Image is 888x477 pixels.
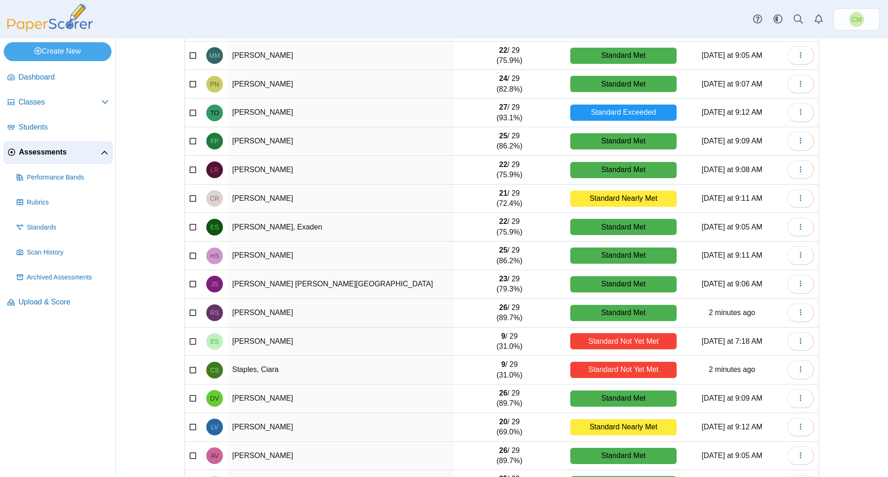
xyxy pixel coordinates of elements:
[228,70,453,99] td: [PERSON_NAME]
[228,356,453,384] td: Staples, Ciara
[453,270,565,299] td: / 29 (79.3%)
[702,280,762,288] time: Sep 21, 2025 at 9:06 AM
[228,413,453,442] td: [PERSON_NAME]
[570,333,677,349] div: Standard Not Yet Met
[570,133,677,149] div: Standard Met
[19,147,101,157] span: Assessments
[702,108,762,116] time: Sep 21, 2025 at 9:12 AM
[13,242,112,264] a: Scan History
[570,191,677,207] div: Standard Nearly Met
[453,413,565,442] td: / 29 (69.0%)
[27,248,109,257] span: Scan History
[228,384,453,413] td: [PERSON_NAME]
[210,167,219,173] span: Luciana Richardson
[453,356,565,384] td: / 29 (31.0%)
[209,52,220,59] span: Maceo Moore
[499,74,507,82] b: 24
[570,390,677,407] div: Standard Met
[453,127,565,156] td: / 29 (86.2%)
[570,448,677,464] div: Standard Met
[570,276,677,292] div: Standard Met
[833,8,880,31] a: Christine Munzer
[702,80,762,88] time: Sep 21, 2025 at 9:07 AM
[702,51,762,59] time: Sep 21, 2025 at 9:05 AM
[499,46,507,54] b: 22
[18,122,109,132] span: Students
[453,384,565,413] td: / 29 (89.7%)
[570,162,677,178] div: Standard Met
[453,70,565,99] td: / 29 (82.8%)
[228,299,453,328] td: [PERSON_NAME]
[570,76,677,92] div: Standard Met
[453,213,565,242] td: / 29 (75.9%)
[851,16,862,23] span: Christine Munzer
[709,365,755,373] time: Sep 24, 2025 at 8:06 AM
[702,137,762,145] time: Sep 21, 2025 at 9:09 AM
[4,117,112,139] a: Students
[702,251,762,259] time: Sep 21, 2025 at 9:11 AM
[702,423,762,431] time: Sep 21, 2025 at 9:12 AM
[210,138,219,144] span: Facundo Prieto
[13,167,112,189] a: Performance Bands
[18,97,101,107] span: Classes
[499,446,507,454] b: 26
[453,99,565,127] td: / 29 (93.1%)
[501,360,506,368] b: 9
[570,219,677,235] div: Standard Met
[27,173,109,182] span: Performance Bands
[210,81,219,87] span: Phillip Nguyen
[13,266,112,289] a: Archived Assessments
[702,394,762,402] time: Sep 21, 2025 at 9:09 AM
[210,395,219,402] span: Donovan Valdez
[570,105,677,121] div: Standard Exceeded
[570,48,677,64] div: Standard Met
[4,42,111,61] a: Create New
[4,142,112,164] a: Assessments
[18,297,109,307] span: Upload & Score
[228,185,453,213] td: [PERSON_NAME]
[228,99,453,127] td: [PERSON_NAME]
[228,442,453,471] td: [PERSON_NAME]
[210,452,219,459] span: Alexander Vazquez
[27,223,109,232] span: Standards
[228,270,453,299] td: [PERSON_NAME] [PERSON_NAME][GEOGRAPHIC_DATA]
[499,161,507,168] b: 22
[499,189,507,197] b: 21
[210,224,219,230] span: Exaden Santistevan
[210,310,219,316] span: Roger Shaul
[4,291,112,314] a: Upload & Score
[4,92,112,114] a: Classes
[453,185,565,213] td: / 29 (72.4%)
[702,194,762,202] time: Sep 21, 2025 at 9:11 AM
[499,275,507,283] b: 23
[453,156,565,185] td: / 29 (75.9%)
[570,362,677,378] div: Standard Not Yet Met
[210,367,219,373] span: Ciara Staples
[499,217,507,225] b: 22
[702,337,762,345] time: Sep 22, 2025 at 7:18 AM
[453,442,565,471] td: / 29 (89.7%)
[228,242,453,270] td: [PERSON_NAME]
[453,42,565,70] td: / 29 (75.9%)
[228,213,453,242] td: [PERSON_NAME], Exaden
[499,246,507,254] b: 25
[4,67,112,89] a: Dashboard
[210,338,219,345] span: Eddie Singletary
[210,195,219,202] span: Carson Roberts
[808,9,829,30] a: Alerts
[453,328,565,356] td: / 29 (31.0%)
[702,166,762,173] time: Sep 21, 2025 at 9:08 AM
[27,198,109,207] span: Rubrics
[210,253,219,259] span: Holly Scudder
[453,299,565,328] td: / 29 (89.7%)
[709,309,755,316] time: Sep 24, 2025 at 8:06 AM
[228,127,453,156] td: [PERSON_NAME]
[211,281,218,287] span: Jailene Segura Portillo
[499,304,507,311] b: 26
[702,223,762,231] time: Sep 21, 2025 at 9:05 AM
[453,242,565,270] td: / 29 (86.2%)
[501,332,506,340] b: 9
[13,192,112,214] a: Rubrics
[4,4,96,32] img: PaperScorer
[849,12,864,27] span: Christine Munzer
